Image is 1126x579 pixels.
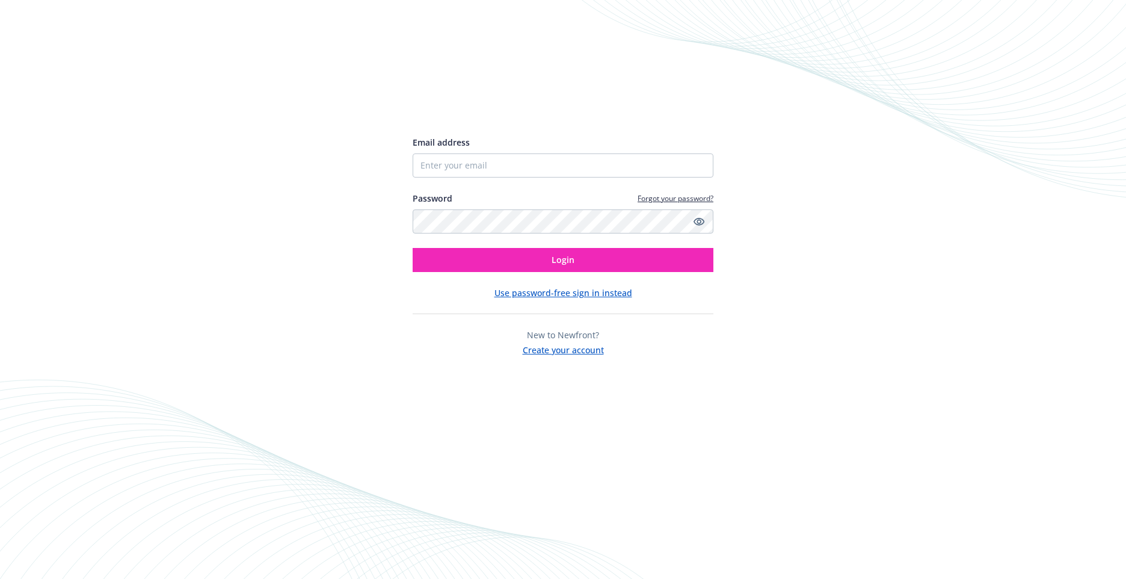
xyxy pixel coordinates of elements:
button: Use password-free sign in instead [494,286,632,299]
a: Forgot your password? [638,193,713,203]
button: Create your account [523,341,604,356]
label: Password [413,192,452,205]
span: Login [552,254,574,265]
img: Newfront logo [413,93,526,114]
span: New to Newfront? [527,329,599,341]
a: Show password [692,214,706,229]
button: Login [413,248,713,272]
input: Enter your email [413,153,713,178]
span: Email address [413,137,470,148]
input: Enter your password [413,209,713,234]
